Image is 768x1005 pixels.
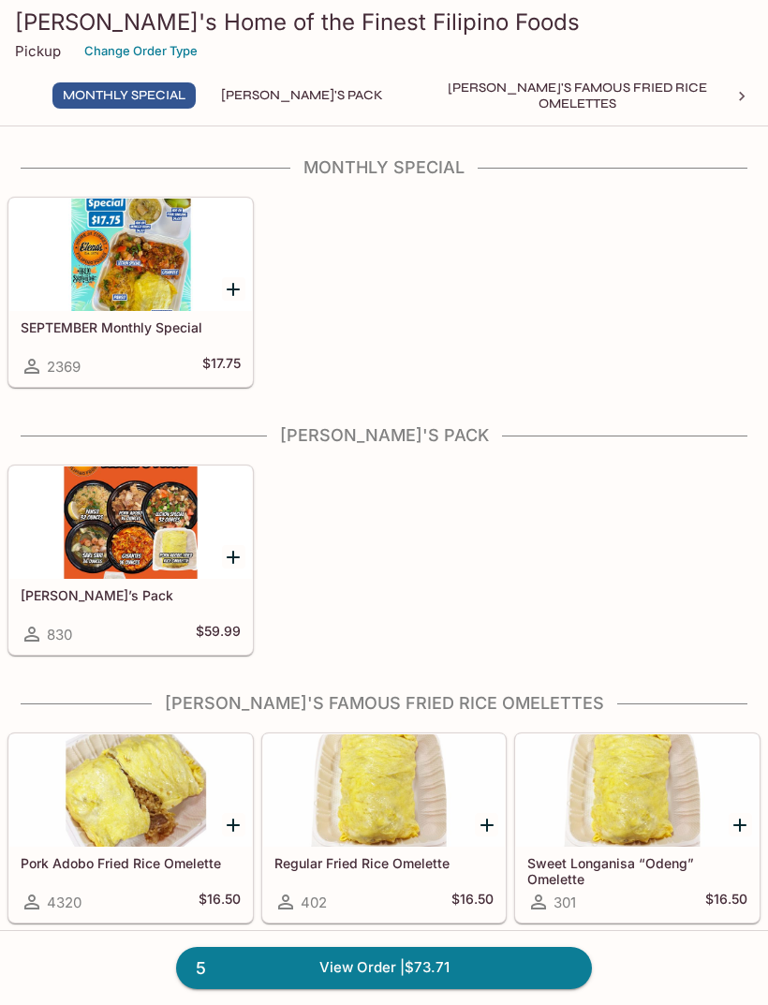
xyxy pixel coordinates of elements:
[15,7,753,37] h3: [PERSON_NAME]'s Home of the Finest Filipino Foods
[705,891,747,913] h5: $16.50
[202,355,241,377] h5: $17.75
[516,734,759,847] div: Sweet Longanisa “Odeng” Omelette
[274,855,495,871] h5: Regular Fried Rice Omelette
[15,42,61,60] p: Pickup
[199,891,241,913] h5: $16.50
[8,198,253,387] a: SEPTEMBER Monthly Special2369$17.75
[21,319,241,335] h5: SEPTEMBER Monthly Special
[222,813,245,836] button: Add Pork Adobo Fried Rice Omelette
[475,813,498,836] button: Add Regular Fried Rice Omelette
[211,82,393,109] button: [PERSON_NAME]'s Pack
[76,37,206,66] button: Change Order Type
[176,947,592,988] a: 5View Order |$73.71
[7,693,761,714] h4: [PERSON_NAME]'s Famous Fried Rice Omelettes
[222,545,245,569] button: Add Elena’s Pack
[515,733,760,923] a: Sweet Longanisa “Odeng” Omelette301$16.50
[729,813,752,836] button: Add Sweet Longanisa “Odeng” Omelette
[554,894,576,911] span: 301
[7,425,761,446] h4: [PERSON_NAME]'s Pack
[47,358,81,376] span: 2369
[21,587,241,603] h5: [PERSON_NAME]’s Pack
[185,955,217,982] span: 5
[47,894,81,911] span: 4320
[47,626,72,643] span: 830
[263,734,506,847] div: Regular Fried Rice Omelette
[9,466,252,579] div: Elena’s Pack
[9,199,252,311] div: SEPTEMBER Monthly Special
[408,82,746,109] button: [PERSON_NAME]'s Famous Fried Rice Omelettes
[222,277,245,301] button: Add SEPTEMBER Monthly Special
[301,894,327,911] span: 402
[9,734,252,847] div: Pork Adobo Fried Rice Omelette
[52,82,196,109] button: Monthly Special
[196,623,241,645] h5: $59.99
[451,891,494,913] h5: $16.50
[262,733,507,923] a: Regular Fried Rice Omelette402$16.50
[527,855,747,886] h5: Sweet Longanisa “Odeng” Omelette
[7,157,761,178] h4: Monthly Special
[21,855,241,871] h5: Pork Adobo Fried Rice Omelette
[8,733,253,923] a: Pork Adobo Fried Rice Omelette4320$16.50
[8,466,253,655] a: [PERSON_NAME]’s Pack830$59.99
